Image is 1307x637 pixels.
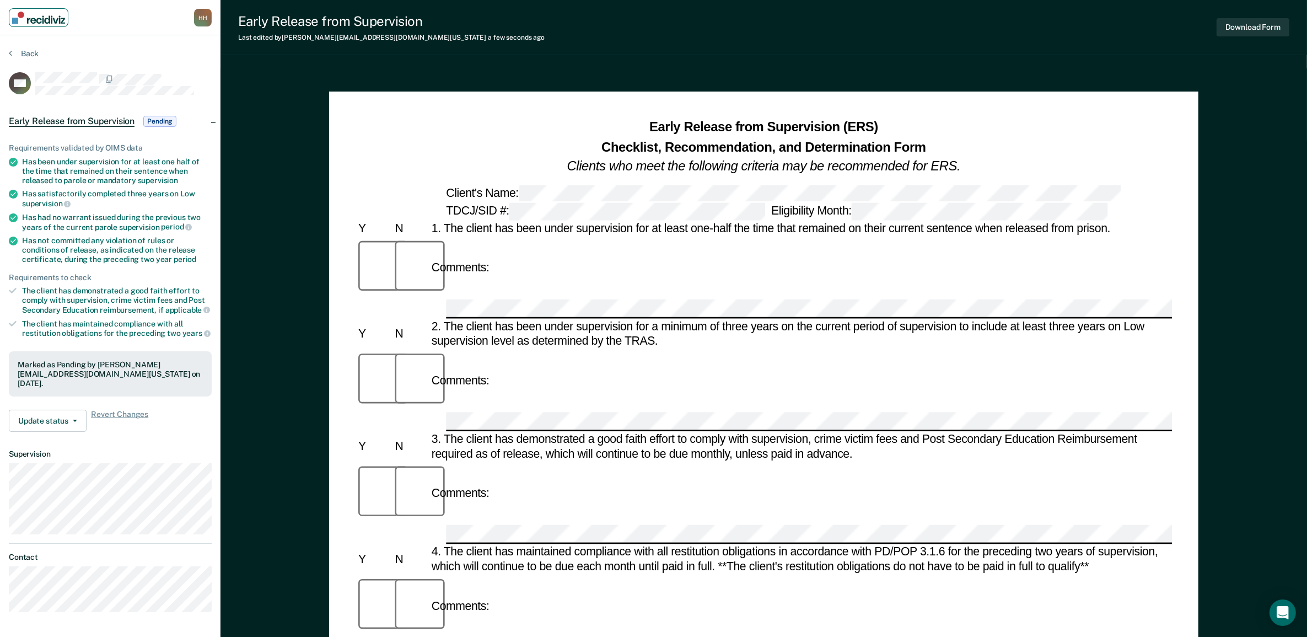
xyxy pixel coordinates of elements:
[601,139,926,154] strong: Checklist, Recommendation, and Determination Form
[91,410,148,432] span: Revert Changes
[1217,18,1289,36] button: Download Form
[238,13,545,29] div: Early Release from Supervision
[1270,599,1296,626] div: Open Intercom Messenger
[12,12,65,24] img: Recidiviz
[429,222,1172,237] div: 1. The client has been under supervision for at least one-half the time that remained on their cu...
[392,222,428,237] div: N
[22,199,71,208] span: supervision
[443,185,1125,202] div: Client's Name:
[567,159,961,174] em: Clients who meet the following criteria may be recommended for ERS.
[429,546,1172,575] div: 4. The client has maintained compliance with all restitution obligations in accordance with PD/PO...
[392,553,428,568] div: N
[22,189,212,208] div: Has satisfactorily completed three years on Low
[22,319,212,338] div: The client has maintained compliance with all restitution obligations for the preceding two
[9,143,212,153] div: Requirements validated by OIMS data
[429,599,492,614] div: Comments:
[768,204,1111,221] div: Eligibility Month:
[9,410,87,432] button: Update status
[429,261,492,276] div: Comments:
[356,553,392,568] div: Y
[22,236,212,264] div: Has not committed any violation of rules or conditions of release, as indicated on the release ce...
[356,328,392,342] div: Y
[392,328,428,342] div: N
[443,204,768,221] div: TDCJ/SID #:
[22,213,212,232] div: Has had no warrant issued during the previous two years of the current parole supervision
[18,360,203,388] div: Marked as Pending by [PERSON_NAME][EMAIL_ADDRESS][DOMAIN_NAME][US_STATE] on [DATE].
[22,286,212,314] div: The client has demonstrated a good faith effort to comply with supervision, crime victim fees and...
[22,157,212,185] div: Has been under supervision for at least one half of the time that remained on their sentence when...
[429,486,492,501] div: Comments:
[9,49,39,58] button: Back
[429,374,492,389] div: Comments:
[488,34,545,41] span: a few seconds ago
[165,306,210,314] span: applicable
[356,222,392,237] div: Y
[392,441,428,456] div: N
[9,449,212,459] dt: Supervision
[649,120,878,135] strong: Early Release from Supervision (ERS)
[143,116,176,127] span: Pending
[9,553,212,562] dt: Contact
[161,222,192,231] span: period
[9,273,212,282] div: Requirements to check
[356,441,392,456] div: Y
[429,320,1172,350] div: 2. The client has been under supervision for a minimum of three years on the current period of su...
[9,116,135,127] span: Early Release from Supervision
[174,255,196,264] span: period
[238,34,545,41] div: Last edited by [PERSON_NAME][EMAIL_ADDRESS][DOMAIN_NAME][US_STATE]
[182,329,211,338] span: years
[194,9,212,26] div: H H
[138,176,178,185] span: supervision
[194,9,212,26] button: Profile dropdown button
[429,433,1172,462] div: 3. The client has demonstrated a good faith effort to comply with supervision, crime victim fees ...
